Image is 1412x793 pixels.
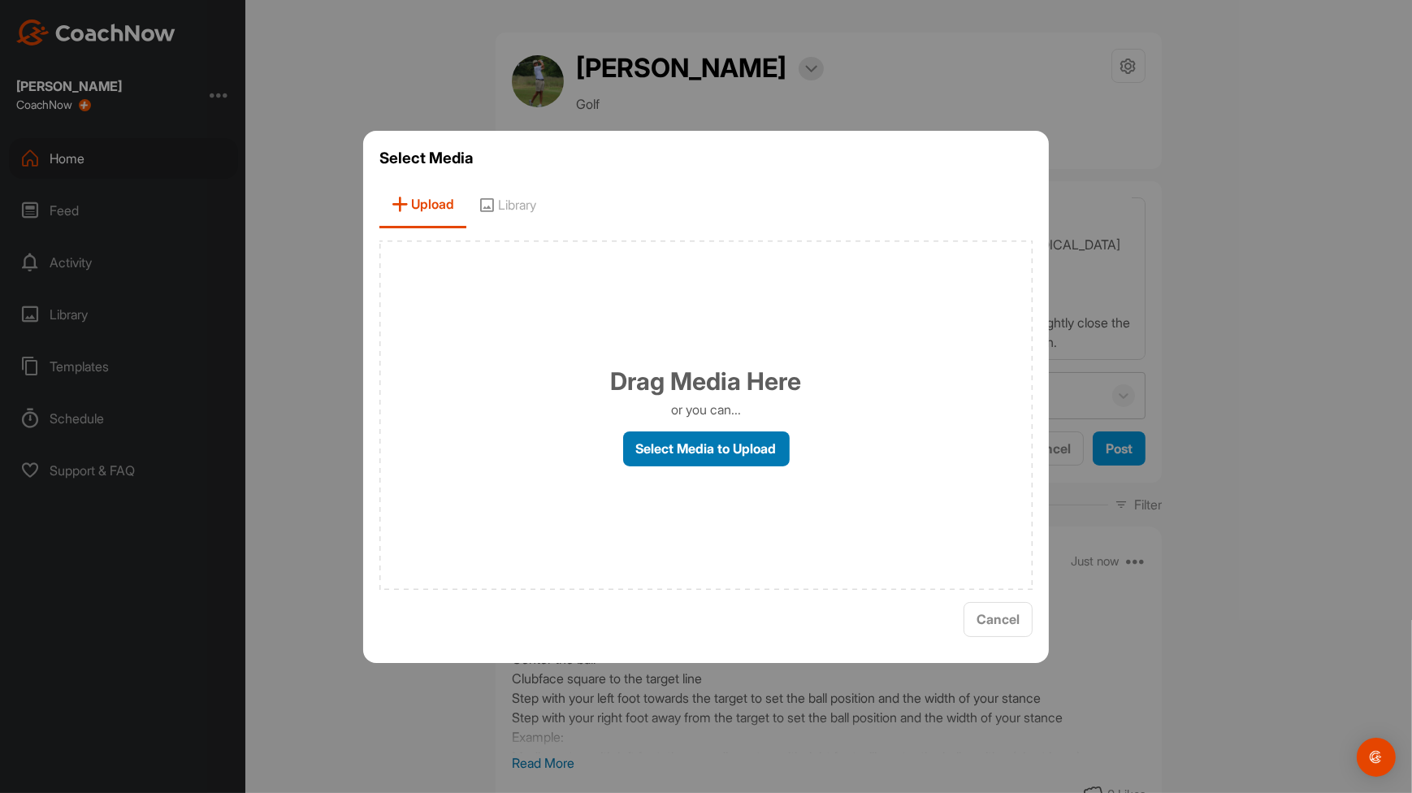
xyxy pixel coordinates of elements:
[466,182,548,228] span: Library
[611,363,802,400] h1: Drag Media Here
[977,611,1020,627] span: Cancel
[379,147,1033,170] h3: Select Media
[1357,738,1396,777] div: Open Intercom Messenger
[671,400,741,419] p: or you can...
[623,431,790,466] label: Select Media to Upload
[964,602,1033,637] button: Cancel
[379,182,466,228] span: Upload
